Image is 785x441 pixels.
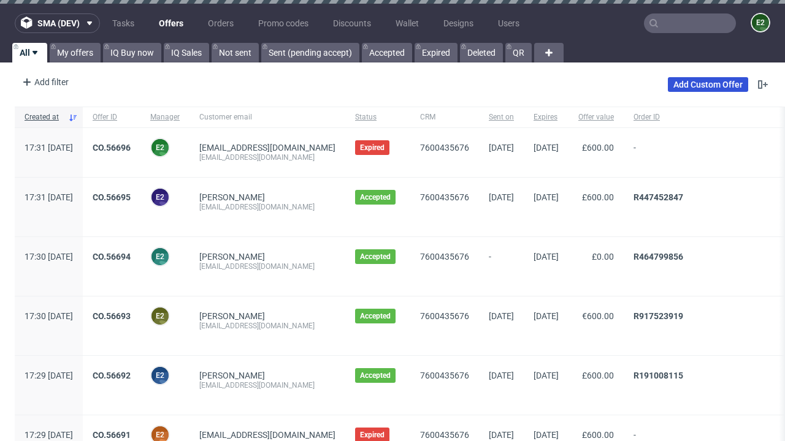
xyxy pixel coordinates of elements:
div: [EMAIL_ADDRESS][DOMAIN_NAME] [199,262,335,271]
a: R447452847 [634,192,683,202]
span: 17:29 [DATE] [25,430,73,440]
a: 7600435676 [420,430,469,440]
span: Expires [534,112,559,123]
span: Offer value [578,112,614,123]
span: Sent on [489,112,514,123]
a: [PERSON_NAME] [199,311,265,321]
span: [DATE] [489,430,514,440]
span: [DATE] [534,430,559,440]
span: Manager [150,112,180,123]
a: Not sent [212,43,259,62]
span: [DATE] [534,192,559,202]
a: Wallet [388,13,426,33]
span: 17:29 [DATE] [25,371,73,380]
a: Users [491,13,527,33]
a: Add Custom Offer [668,77,748,92]
span: Expired [360,143,385,153]
span: Status [355,112,400,123]
span: 17:30 [DATE] [25,252,73,262]
a: IQ Buy now [103,43,161,62]
span: [DATE] [534,311,559,321]
a: 7600435676 [420,252,469,262]
figcaption: e2 [151,307,169,325]
a: Offers [151,13,191,33]
div: Add filter [17,72,71,92]
a: Sent (pending accept) [261,43,359,62]
figcaption: e2 [752,14,769,31]
span: - [634,143,765,162]
span: 17:31 [DATE] [25,192,73,202]
span: £600.00 [582,143,614,153]
a: 7600435676 [420,143,469,153]
a: [EMAIL_ADDRESS][DOMAIN_NAME] [199,430,335,440]
a: CO.56695 [93,192,131,202]
div: [EMAIL_ADDRESS][DOMAIN_NAME] [199,202,335,212]
span: Order ID [634,112,765,123]
a: CO.56692 [93,371,131,380]
figcaption: e2 [151,189,169,206]
span: sma (dev) [37,19,80,28]
span: [DATE] [534,371,559,380]
span: €600.00 [582,311,614,321]
a: IQ Sales [164,43,209,62]
a: R191008115 [634,371,683,380]
span: Created at [25,112,63,123]
span: [DATE] [489,371,514,380]
a: R917523919 [634,311,683,321]
div: [EMAIL_ADDRESS][DOMAIN_NAME] [199,380,335,390]
figcaption: e2 [151,248,169,265]
a: QR [505,43,532,62]
div: [EMAIL_ADDRESS][DOMAIN_NAME] [199,153,335,162]
a: Expired [415,43,458,62]
span: Offer ID [93,112,131,123]
span: Expired [360,430,385,440]
span: Accepted [360,192,391,202]
a: Designs [436,13,481,33]
a: Accepted [362,43,412,62]
div: [EMAIL_ADDRESS][DOMAIN_NAME] [199,321,335,331]
span: - [489,252,514,281]
a: Discounts [326,13,378,33]
span: £600.00 [582,430,614,440]
span: Accepted [360,371,391,380]
span: [DATE] [489,311,514,321]
span: Accepted [360,252,391,262]
span: [DATE] [489,192,514,202]
a: Orders [201,13,241,33]
a: R464799856 [634,252,683,262]
span: [DATE] [534,252,559,262]
a: My offers [50,43,101,62]
span: £0.00 [592,252,614,262]
span: [DATE] [489,143,514,153]
a: 7600435676 [420,371,469,380]
a: [EMAIL_ADDRESS][DOMAIN_NAME] [199,143,335,153]
span: 17:31 [DATE] [25,143,73,153]
a: [PERSON_NAME] [199,252,265,262]
span: £600.00 [582,192,614,202]
a: Tasks [105,13,142,33]
a: [PERSON_NAME] [199,371,265,380]
a: Deleted [460,43,503,62]
button: sma (dev) [15,13,100,33]
figcaption: e2 [151,139,169,156]
a: [PERSON_NAME] [199,192,265,202]
span: Customer email [199,112,335,123]
a: 7600435676 [420,311,469,321]
span: Accepted [360,311,391,321]
span: [DATE] [534,143,559,153]
figcaption: e2 [151,367,169,384]
a: Promo codes [251,13,316,33]
a: CO.56693 [93,311,131,321]
a: All [12,43,47,62]
a: CO.56694 [93,252,131,262]
span: 17:30 [DATE] [25,311,73,321]
a: CO.56696 [93,143,131,153]
span: CRM [420,112,469,123]
span: £600.00 [582,371,614,380]
a: 7600435676 [420,192,469,202]
a: CO.56691 [93,430,131,440]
